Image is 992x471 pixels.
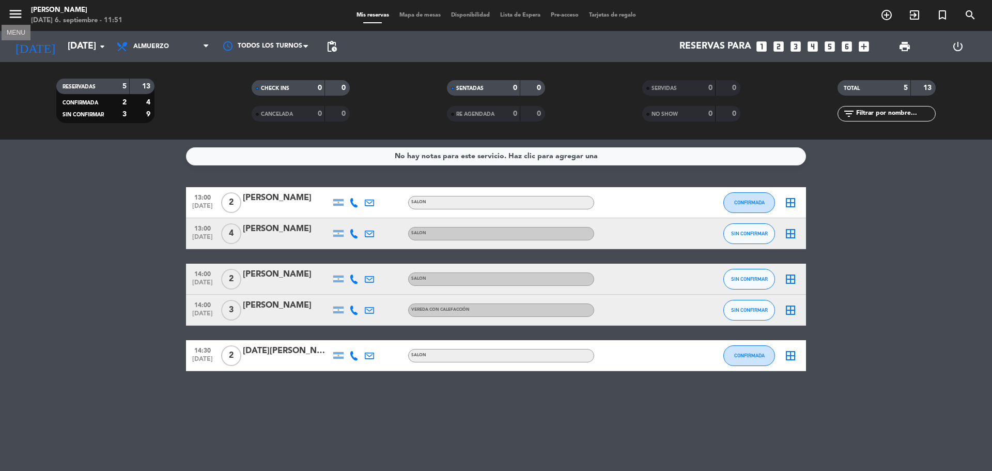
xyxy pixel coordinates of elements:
input: Filtrar por nombre... [855,108,935,119]
span: CONFIRMADA [734,200,765,205]
strong: 13 [923,84,934,92]
span: SALON [411,231,426,235]
span: RE AGENDADA [456,112,494,117]
span: 2 [221,269,241,290]
div: [PERSON_NAME] [243,191,331,205]
i: add_circle_outline [880,9,893,21]
i: border_all [784,227,797,240]
i: looks_6 [840,40,854,53]
i: border_all [784,304,797,316]
span: Mapa de mesas [394,12,446,18]
i: border_all [784,273,797,285]
i: menu [8,6,23,22]
strong: 0 [537,84,543,92]
span: SERVIDAS [652,86,677,91]
i: [DATE] [8,35,63,58]
i: exit_to_app [908,9,921,21]
i: search [964,9,977,21]
strong: 0 [513,110,517,117]
span: SALON [411,277,426,281]
span: 4 [221,223,241,244]
div: [DATE] 6. septiembre - 11:51 [31,16,122,26]
span: SENTADAS [456,86,484,91]
strong: 3 [122,111,127,118]
span: 2 [221,345,241,366]
span: 13:00 [190,222,215,234]
strong: 5 [904,84,908,92]
span: SIN CONFIRMAR [63,112,104,117]
span: Reservas para [679,41,751,52]
span: 14:00 [190,298,215,310]
i: add_box [857,40,871,53]
div: MENU [2,27,30,37]
i: arrow_drop_down [96,40,109,53]
div: [PERSON_NAME] [243,268,331,281]
span: VEREDA CON CALEFACCIÓN [411,308,470,312]
i: looks_3 [789,40,802,53]
div: [PERSON_NAME] [243,299,331,312]
span: 13:00 [190,191,215,203]
span: 3 [221,300,241,321]
button: menu [8,6,23,25]
span: [DATE] [190,310,215,322]
span: [DATE] [190,203,215,215]
span: 14:00 [190,267,215,279]
strong: 0 [342,84,348,92]
button: CONFIRMADA [723,192,775,213]
span: Almuerzo [133,43,169,50]
span: SIN CONFIRMAR [731,307,768,313]
i: looks_one [755,40,768,53]
i: power_settings_new [952,40,964,53]
strong: 4 [146,99,152,106]
span: SIN CONFIRMAR [731,231,768,236]
strong: 0 [318,110,322,117]
strong: 0 [708,84,712,92]
span: CHECK INS [261,86,289,91]
strong: 13 [142,83,152,90]
span: Pre-acceso [546,12,584,18]
div: No hay notas para este servicio. Haz clic para agregar una [395,150,598,162]
span: Mis reservas [351,12,394,18]
span: [DATE] [190,234,215,246]
div: [PERSON_NAME] [31,5,122,16]
strong: 0 [708,110,712,117]
span: CONFIRMADA [63,100,98,105]
i: filter_list [843,108,855,120]
strong: 0 [732,84,738,92]
span: NO SHOW [652,112,678,117]
span: 14:30 [190,344,215,356]
span: CONFIRMADA [734,353,765,358]
button: SIN CONFIRMAR [723,223,775,244]
strong: 0 [318,84,322,92]
i: border_all [784,196,797,209]
div: LOG OUT [931,31,984,62]
span: 2 [221,192,241,213]
button: CONFIRMADA [723,345,775,366]
span: Disponibilidad [446,12,495,18]
strong: 0 [342,110,348,117]
strong: 2 [122,99,127,106]
button: SIN CONFIRMAR [723,269,775,290]
strong: 9 [146,111,152,118]
strong: 0 [513,84,517,92]
span: SALON [411,353,426,357]
i: looks_4 [806,40,819,53]
i: turned_in_not [936,9,949,21]
span: CANCELADA [261,112,293,117]
strong: 0 [732,110,738,117]
span: [DATE] [190,356,215,368]
span: Tarjetas de regalo [584,12,641,18]
span: SIN CONFIRMAR [731,276,768,282]
span: Lista de Espera [495,12,546,18]
span: TOTAL [844,86,860,91]
i: looks_5 [823,40,836,53]
i: looks_two [772,40,785,53]
span: print [898,40,911,53]
div: [PERSON_NAME] [243,222,331,236]
strong: 0 [537,110,543,117]
strong: 5 [122,83,127,90]
div: [DATE][PERSON_NAME] [243,344,331,358]
span: [DATE] [190,279,215,291]
span: SALON [411,200,426,204]
span: RESERVADAS [63,84,96,89]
